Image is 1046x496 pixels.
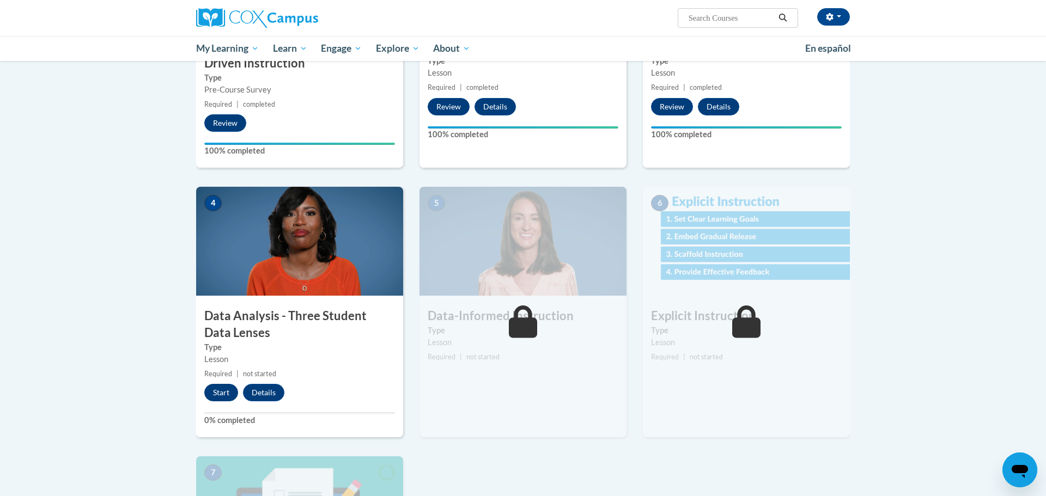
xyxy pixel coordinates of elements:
a: Cox Campus [196,8,403,28]
h3: Data Analysis - Three Student Data Lenses [196,308,403,341]
span: not started [243,370,276,378]
label: 100% completed [428,128,618,140]
span: completed [466,83,498,91]
a: Learn [266,36,314,61]
label: 100% completed [651,128,842,140]
a: About [427,36,478,61]
div: Lesson [428,336,618,348]
div: Main menu [180,36,866,61]
span: My Learning [196,42,259,55]
button: Details [475,98,516,115]
label: Type [204,72,395,84]
label: Type [651,324,842,336]
span: not started [466,353,500,361]
span: | [236,100,239,108]
span: completed [243,100,275,108]
label: 100% completed [204,145,395,157]
span: | [460,83,462,91]
a: En español [798,37,858,60]
img: Course Image [196,187,403,296]
span: Required [204,370,232,378]
img: Course Image [419,187,627,296]
label: Type [651,55,842,67]
span: 6 [651,195,668,211]
span: | [236,370,239,378]
span: completed [690,83,722,91]
div: Lesson [651,336,842,348]
input: Search Courses [688,11,775,25]
a: Explore [369,36,427,61]
label: Type [204,341,395,353]
label: 0% completed [204,414,395,426]
span: | [460,353,462,361]
button: Details [243,384,284,401]
div: Your progress [651,126,842,128]
span: 7 [204,464,222,481]
span: Required [204,100,232,108]
span: not started [690,353,723,361]
div: Your progress [204,143,395,145]
a: My Learning [189,36,266,61]
a: Engage [314,36,369,61]
span: Required [651,353,679,361]
label: Type [428,55,618,67]
span: 5 [428,195,445,211]
div: Your progress [428,126,618,128]
button: Start [204,384,238,401]
span: Required [428,83,455,91]
button: Account Settings [817,8,850,26]
span: Required [651,83,679,91]
h3: Explicit Instruction [643,308,850,324]
div: Lesson [651,67,842,79]
button: Details [698,98,739,115]
img: Course Image [643,187,850,296]
div: Pre-Course Survey [204,84,395,96]
div: Lesson [204,353,395,365]
span: | [683,83,685,91]
button: Review [428,98,470,115]
button: Review [204,114,246,132]
h3: Data-Informed Instruction [419,308,627,324]
button: Search [775,11,791,25]
div: Lesson [428,67,618,79]
label: Type [428,324,618,336]
span: 4 [204,195,222,211]
span: Required [428,353,455,361]
span: Learn [273,42,307,55]
span: About [433,42,470,55]
img: Cox Campus [196,8,318,28]
span: | [683,353,685,361]
button: Review [651,98,693,115]
span: En español [805,42,851,54]
span: Engage [321,42,362,55]
span: Explore [376,42,419,55]
iframe: Button to launch messaging window [1002,452,1037,487]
